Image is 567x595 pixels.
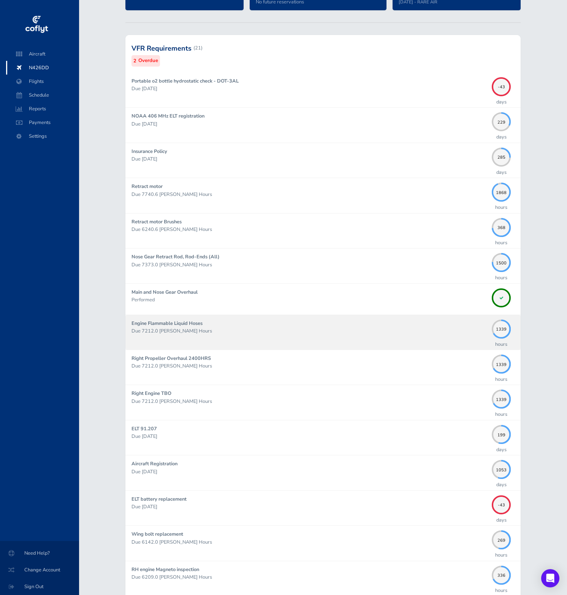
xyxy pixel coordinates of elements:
[492,537,511,541] span: 269
[125,350,521,385] a: Right Propeller Overhaul 2400HRS Due 7212.0 [PERSON_NAME] Hours 1339hours
[492,326,511,330] span: 1339
[131,398,488,405] p: Due 7212.0 [PERSON_NAME] Hours
[492,466,511,471] span: 1053
[125,526,521,560] a: Wing bolt replacement Due 6142.0 [PERSON_NAME] Hours 269hours
[495,551,507,559] p: hours
[131,566,199,573] strong: RH engine Magneto inspection
[131,183,163,190] strong: Retract motor
[492,154,511,158] span: 285
[14,129,71,143] span: Settings
[14,116,71,129] span: Payments
[131,503,488,511] p: Due [DATE]
[125,491,521,525] a: ELT battery replacement Due [DATE] -43days
[125,248,521,283] a: Nose Gear Retract Rod, Rod-Ends (All) Due 7373.0 [PERSON_NAME] Hours 1500hours
[131,85,488,92] p: Due [DATE]
[9,580,70,593] span: Sign Out
[492,572,511,576] span: 336
[131,390,171,397] strong: Right Engine TBO
[496,516,507,524] p: days
[131,538,488,546] p: Due 6142.0 [PERSON_NAME] Hours
[492,189,511,193] span: 1868
[492,119,511,123] span: 229
[131,425,157,432] strong: ELT 91.207
[131,531,183,538] strong: Wing bolt replacement
[495,340,507,348] p: hours
[495,274,507,282] p: hours
[131,468,488,476] p: Due [DATE]
[496,169,507,176] p: days
[24,13,49,36] img: coflyt logo
[131,148,167,155] strong: Insurance Policy
[131,320,203,327] strong: Engine Flammable Liquid Hoses
[125,284,521,315] a: Main and Nose Gear Overhaul Performed
[125,455,521,490] a: Aircraft Registration Due [DATE] 1053days
[125,420,521,455] a: ELT 91.207 Due [DATE] 199days
[125,178,521,213] a: Retract motor Due 7740.6 [PERSON_NAME] Hours 1868hours
[541,569,559,587] div: Open Intercom Messenger
[14,61,71,75] span: N426DD
[492,84,511,88] span: -43
[492,361,511,365] span: 1339
[131,327,488,335] p: Due 7212.0 [PERSON_NAME] Hours
[496,133,507,141] p: days
[492,502,511,506] span: -43
[492,396,511,401] span: 1339
[14,75,71,88] span: Flights
[131,573,488,581] p: Due 6209.0 [PERSON_NAME] Hours
[492,224,511,229] span: 368
[131,362,488,370] p: Due 7212.0 [PERSON_NAME] Hours
[495,239,507,247] p: hours
[125,213,521,248] a: Retract motor Brushes Due 6240.6 [PERSON_NAME] Hours 368hours
[131,218,182,225] strong: Retract motor Brushes
[125,385,521,420] a: Right Engine TBO Due 7212.0 [PERSON_NAME] Hours 1339hours
[492,259,511,264] span: 1500
[14,47,71,61] span: Aircraft
[131,460,177,467] strong: Aircraft Registration
[14,88,71,102] span: Schedule
[9,546,70,560] span: Need Help?
[496,98,507,106] p: days
[125,108,521,142] a: NOAA 406 MHz ELT registration Due [DATE] 229days
[131,120,488,128] p: Due [DATE]
[496,481,507,488] p: days
[9,563,70,577] span: Change Account
[496,446,507,453] p: days
[14,102,71,116] span: Reports
[495,375,507,383] p: hours
[495,587,507,594] p: hours
[125,73,521,107] a: Portable o2 bottle hydrostatic check - DOT-3AL Due [DATE] -43days
[131,191,488,198] p: Due 7740.6 [PERSON_NAME] Hours
[131,155,488,163] p: Due [DATE]
[138,57,158,65] small: Overdue
[131,261,488,269] p: Due 7373.0 [PERSON_NAME] Hours
[131,496,187,503] strong: ELT battery replacement
[131,78,239,84] strong: Portable o2 bottle hydrostatic check - DOT-3AL
[131,289,198,296] strong: Main and Nose Gear Overhaul
[495,204,507,211] p: hours
[492,431,511,436] span: 199
[131,296,488,304] p: Performed
[131,226,488,233] p: Due 6240.6 [PERSON_NAME] Hours
[131,253,220,260] strong: Nose Gear Retract Rod, Rod-Ends (All)
[125,143,521,178] a: Insurance Policy Due [DATE] 285days
[125,315,521,350] a: Engine Flammable Liquid Hoses Due 7212.0 [PERSON_NAME] Hours 1339hours
[131,355,211,362] strong: Right Propeller Overhaul 2400HRS
[495,410,507,418] p: hours
[131,433,488,440] p: Due [DATE]
[131,113,204,119] strong: NOAA 406 MHz ELT registration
